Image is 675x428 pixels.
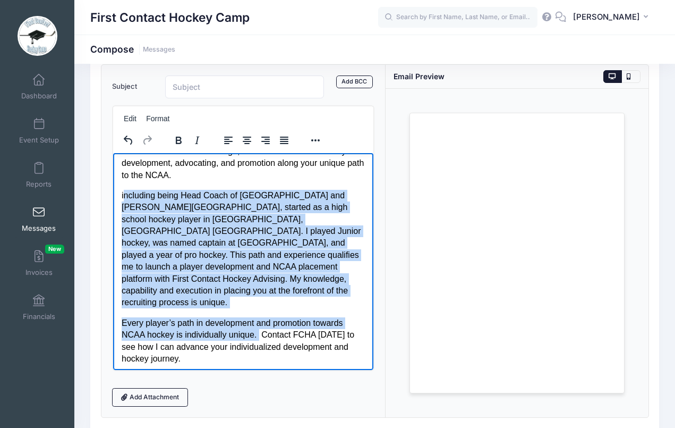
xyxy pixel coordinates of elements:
a: InvoicesNew [14,245,64,282]
span: Invoices [25,268,53,277]
span: Financials [23,312,55,321]
iframe: Rich Text Area [113,153,374,370]
button: Align right [257,133,275,148]
input: Search by First Name, Last Name, or Email... [378,7,537,28]
span: Dashboard [21,91,57,100]
a: Add BCC [336,75,373,88]
a: Messages [14,200,64,238]
span: [PERSON_NAME] [573,11,640,23]
span: Messages [22,224,56,233]
div: alignment [213,130,300,150]
h1: First Contact Hockey Camp [90,5,250,30]
div: history [113,130,163,150]
p: Every player’s path in development and promotion towards NCAA hockey is individually unique. Cont... [8,164,252,212]
a: Financials [14,289,64,326]
span: Event Setup [19,136,59,145]
button: Italic [188,133,206,148]
button: Justify [275,133,293,148]
span: Reports [26,180,52,189]
button: [PERSON_NAME] [566,5,659,30]
img: First Contact Hockey Camp [18,16,57,56]
button: Undo [119,133,138,148]
h1: Compose [90,44,175,55]
a: Add Attachment [112,388,189,406]
span: New [45,245,64,254]
button: Redo [138,133,156,148]
div: formatting [163,130,213,150]
button: Reveal or hide additional toolbar items [306,133,324,148]
span: Format [146,114,169,123]
a: Event Setup [14,112,64,149]
button: Align left [219,133,237,148]
a: Messages [143,46,175,54]
a: Reports [14,156,64,194]
span: Edit [124,114,136,123]
input: Subject [165,75,324,98]
label: Subject [107,75,160,98]
p: including being Head Coach of [GEOGRAPHIC_DATA] and [PERSON_NAME][GEOGRAPHIC_DATA], started as a ... [8,37,252,156]
button: Align center [238,133,256,148]
a: Dashboard [14,68,64,105]
div: Email Preview [394,71,445,82]
button: Bold [169,133,187,148]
